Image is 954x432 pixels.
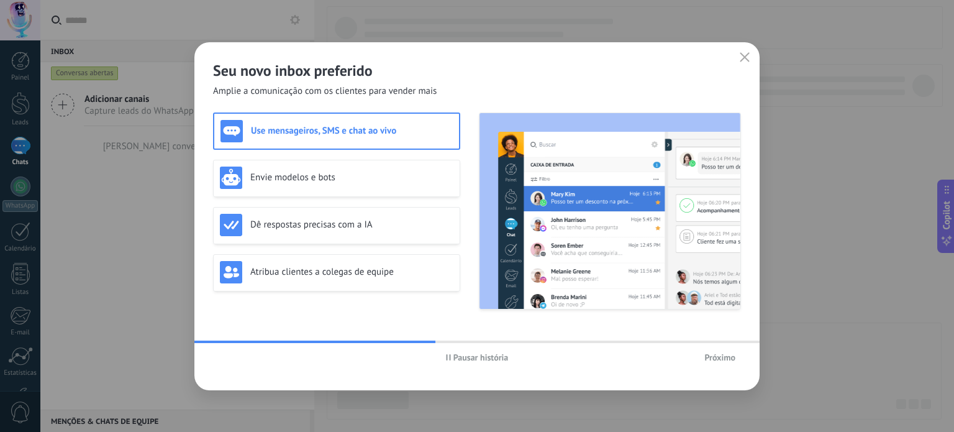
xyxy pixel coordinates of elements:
[699,348,741,367] button: Próximo
[453,353,509,362] span: Pausar história
[704,353,735,362] span: Próximo
[250,172,453,183] h3: Envie modelos e bots
[213,85,437,98] span: Amplie a comunicação com os clientes para vender mais
[213,61,741,80] h2: Seu novo inbox preferido
[251,125,453,137] h3: Use mensageiros, SMS e chat ao vivo
[440,348,514,367] button: Pausar história
[250,266,453,278] h3: Atribua clientes a colegas de equipe
[250,219,453,231] h3: Dê respostas precisas com a IA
